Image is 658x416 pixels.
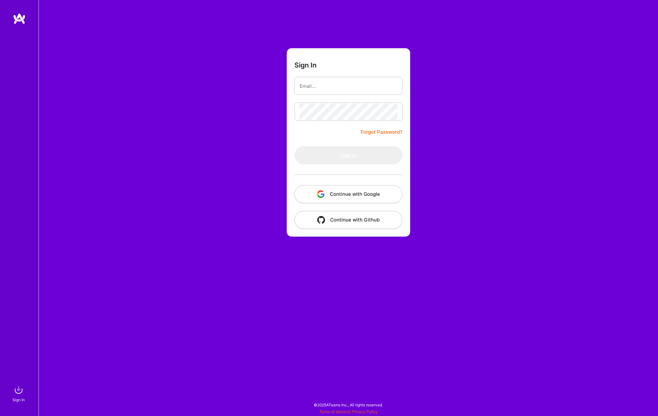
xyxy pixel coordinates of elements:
[319,409,378,414] span: |
[14,384,25,403] a: sign inSign In
[294,185,402,203] button: Continue with Google
[294,146,402,164] button: Sign In
[39,397,658,413] div: © 2025 ATeams Inc., All rights reserved.
[294,211,402,229] button: Continue with Github
[361,128,402,136] a: Forgot Password?
[317,190,325,198] img: icon
[352,409,378,414] a: Privacy Policy
[12,384,25,396] img: sign in
[300,78,397,94] input: Email...
[317,216,325,224] img: icon
[319,409,349,414] a: Terms of Service
[13,13,26,24] img: logo
[13,396,25,403] div: Sign In
[294,61,317,69] h3: Sign In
